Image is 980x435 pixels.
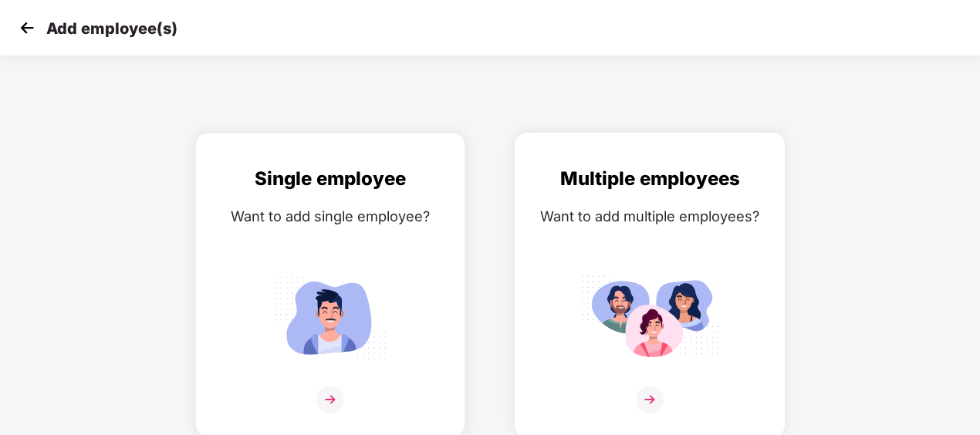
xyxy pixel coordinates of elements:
div: Multiple employees [531,164,769,194]
img: svg+xml;base64,PHN2ZyB4bWxucz0iaHR0cDovL3d3dy53My5vcmcvMjAwMC9zdmciIHdpZHRoPSIzNiIgaGVpZ2h0PSIzNi... [316,386,344,413]
img: svg+xml;base64,PHN2ZyB4bWxucz0iaHR0cDovL3d3dy53My5vcmcvMjAwMC9zdmciIGlkPSJNdWx0aXBsZV9lbXBsb3llZS... [580,269,719,366]
img: svg+xml;base64,PHN2ZyB4bWxucz0iaHR0cDovL3d3dy53My5vcmcvMjAwMC9zdmciIHdpZHRoPSIzNiIgaGVpZ2h0PSIzNi... [636,386,664,413]
div: Want to add single employee? [211,205,449,228]
img: svg+xml;base64,PHN2ZyB4bWxucz0iaHR0cDovL3d3dy53My5vcmcvMjAwMC9zdmciIGlkPSJTaW5nbGVfZW1wbG95ZWUiIH... [261,269,400,366]
p: Add employee(s) [46,19,177,38]
div: Single employee [211,164,449,194]
img: svg+xml;base64,PHN2ZyB4bWxucz0iaHR0cDovL3d3dy53My5vcmcvMjAwMC9zdmciIHdpZHRoPSIzMCIgaGVpZ2h0PSIzMC... [15,16,39,39]
div: Want to add multiple employees? [531,205,769,228]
